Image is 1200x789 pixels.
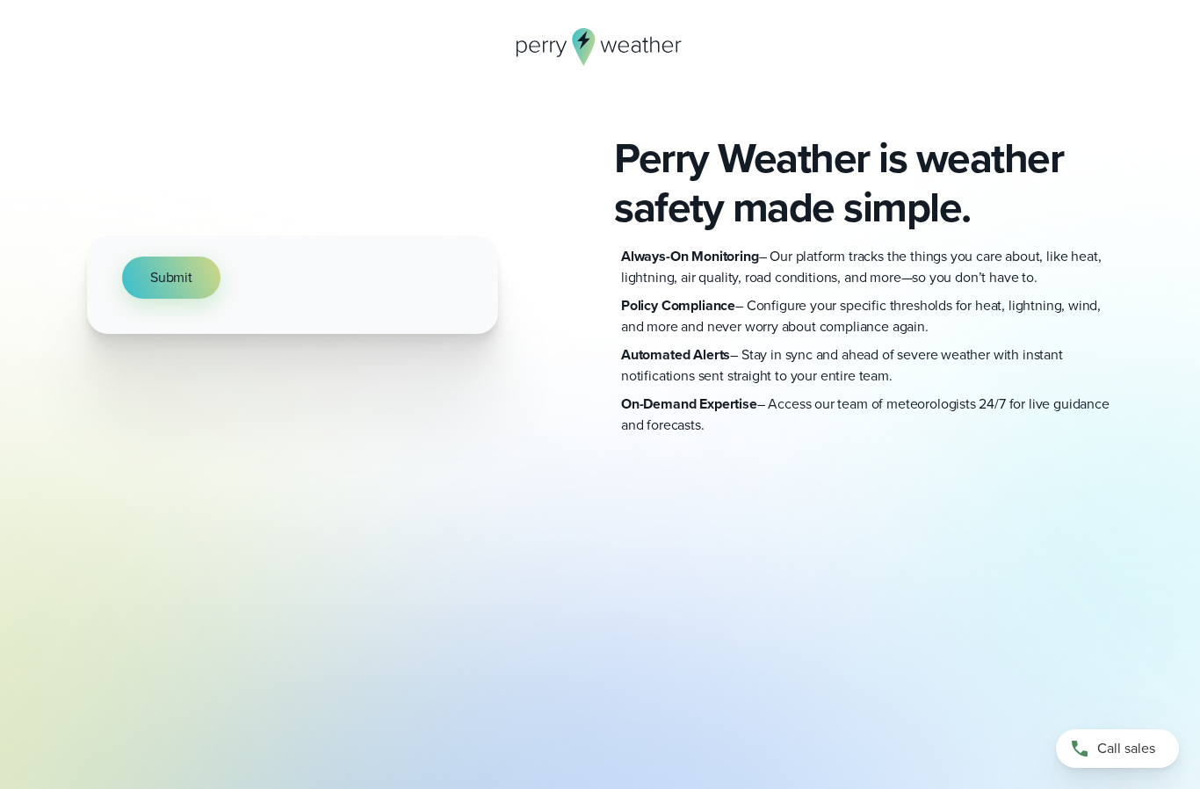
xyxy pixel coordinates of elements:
[621,246,1113,288] p: – Our platform tracks the things you care about, like heat, lightning, air quality, road conditio...
[150,267,192,288] span: Submit
[1056,729,1179,768] a: Call sales
[621,344,730,365] strong: Automated Alerts
[1097,738,1155,759] span: Call sales
[621,295,1113,337] p: – Configure your specific thresholds for heat, lightning, wind, and more and never worry about co...
[621,295,735,315] strong: Policy Compliance
[621,344,1113,387] p: – Stay in sync and ahead of severe weather with instant notifications sent straight to your entir...
[122,257,220,299] button: Submit
[621,246,759,266] strong: Always-On Monitoring
[614,134,1113,232] h2: Perry Weather is weather safety made simple.
[621,394,1113,436] p: – Access our team of meteorologists 24/7 for live guidance and forecasts.
[621,394,757,414] strong: On-Demand Expertise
